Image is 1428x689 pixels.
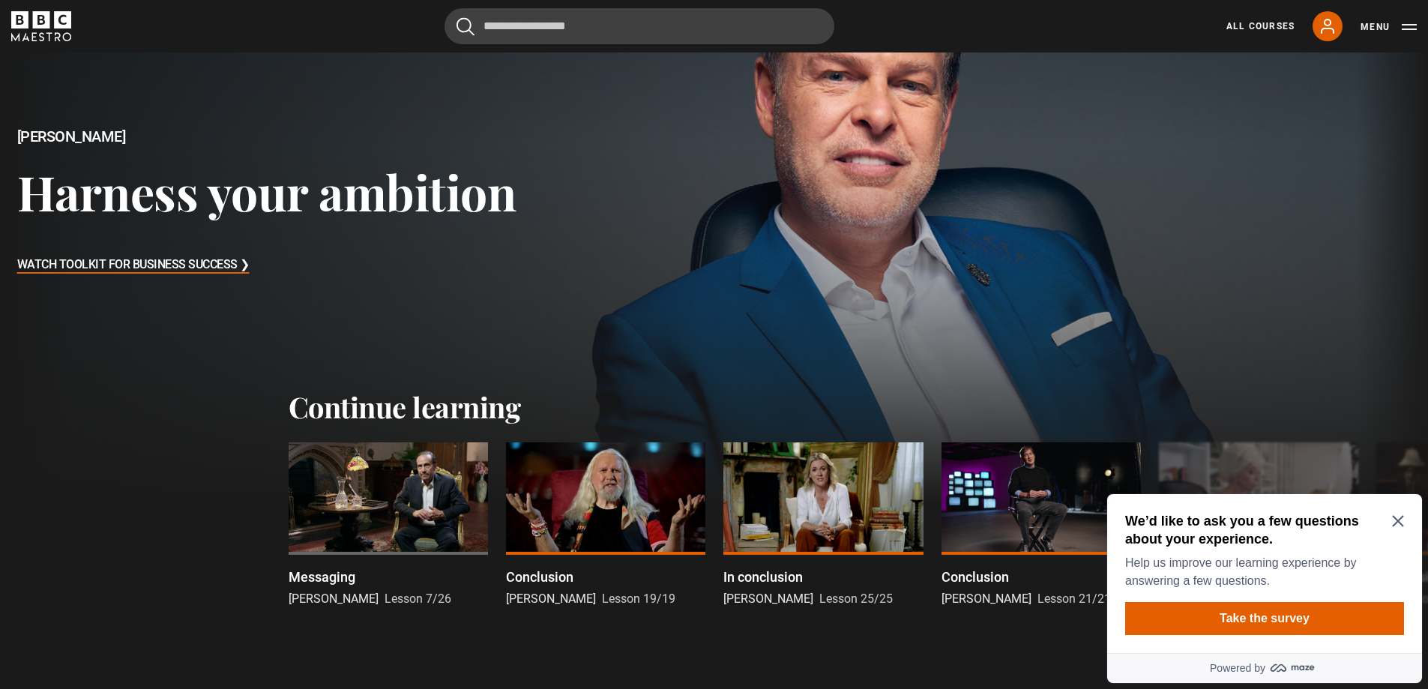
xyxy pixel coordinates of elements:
[289,567,355,587] p: Messaging
[506,567,573,587] p: Conclusion
[723,592,813,606] span: [PERSON_NAME]
[1361,19,1417,34] button: Toggle navigation
[1226,19,1295,33] a: All Courses
[602,592,675,606] span: Lesson 19/19
[1159,442,1358,608] a: The Making of My Name is [PERSON_NAME] del [PERSON_NAME] [PERSON_NAME] Lesson 22/22
[457,17,475,36] button: Submit the search query
[942,592,1031,606] span: [PERSON_NAME]
[11,11,71,41] svg: BBC Maestro
[17,254,250,277] h3: Watch Toolkit for Business Success ❯
[17,163,516,220] h3: Harness your ambition
[723,442,923,608] a: In conclusion [PERSON_NAME] Lesson 25/25
[6,165,321,195] a: Powered by maze
[24,114,303,147] button: Take the survey
[289,592,379,606] span: [PERSON_NAME]
[819,592,893,606] span: Lesson 25/25
[385,592,451,606] span: Lesson 7/26
[289,442,488,608] a: Messaging [PERSON_NAME] Lesson 7/26
[291,27,303,39] button: Close Maze Prompt
[942,567,1009,587] p: Conclusion
[24,24,297,60] h2: We’d like to ask you a few questions about your experience.
[17,128,516,145] h2: [PERSON_NAME]
[445,8,834,44] input: Search
[1037,592,1111,606] span: Lesson 21/21
[506,442,705,608] a: Conclusion [PERSON_NAME] Lesson 19/19
[506,592,596,606] span: [PERSON_NAME]
[6,6,321,195] div: Optional study invitation
[723,567,803,587] p: In conclusion
[942,442,1141,608] a: Conclusion [PERSON_NAME] Lesson 21/21
[24,66,297,102] p: Help us improve our learning experience by answering a few questions.
[289,390,1140,424] h2: Continue learning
